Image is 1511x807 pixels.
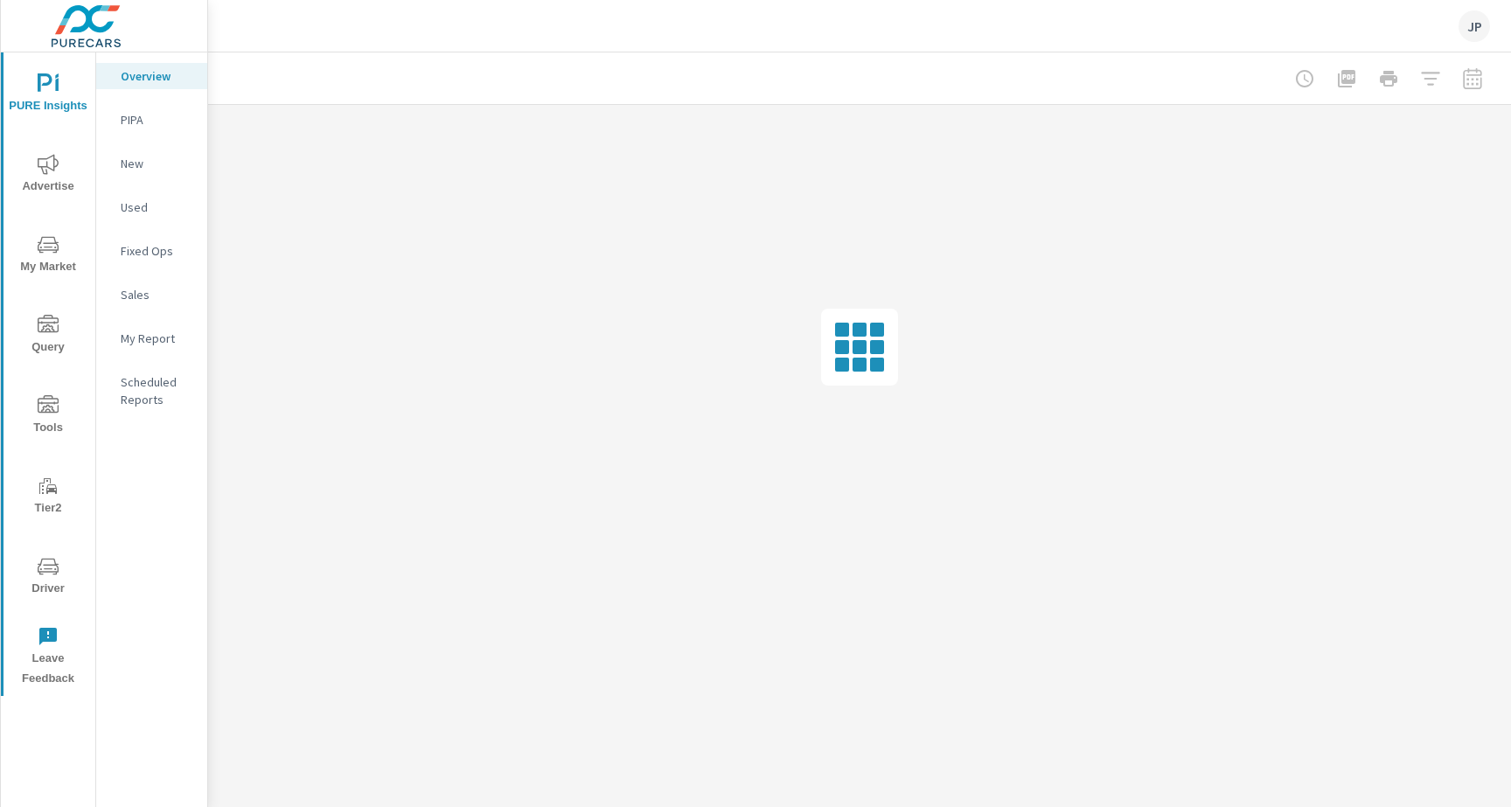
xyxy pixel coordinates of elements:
[121,286,193,303] p: Sales
[6,234,90,277] span: My Market
[121,242,193,260] p: Fixed Ops
[6,315,90,358] span: Query
[96,150,207,177] div: New
[96,369,207,413] div: Scheduled Reports
[6,154,90,197] span: Advertise
[96,238,207,264] div: Fixed Ops
[6,626,90,689] span: Leave Feedback
[1,52,95,696] div: nav menu
[121,330,193,347] p: My Report
[96,325,207,351] div: My Report
[121,198,193,216] p: Used
[6,556,90,599] span: Driver
[121,373,193,408] p: Scheduled Reports
[96,194,207,220] div: Used
[6,73,90,116] span: PURE Insights
[6,395,90,438] span: Tools
[121,67,193,85] p: Overview
[96,282,207,308] div: Sales
[1459,10,1490,42] div: JP
[121,111,193,129] p: PIPA
[6,476,90,518] span: Tier2
[96,63,207,89] div: Overview
[121,155,193,172] p: New
[96,107,207,133] div: PIPA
